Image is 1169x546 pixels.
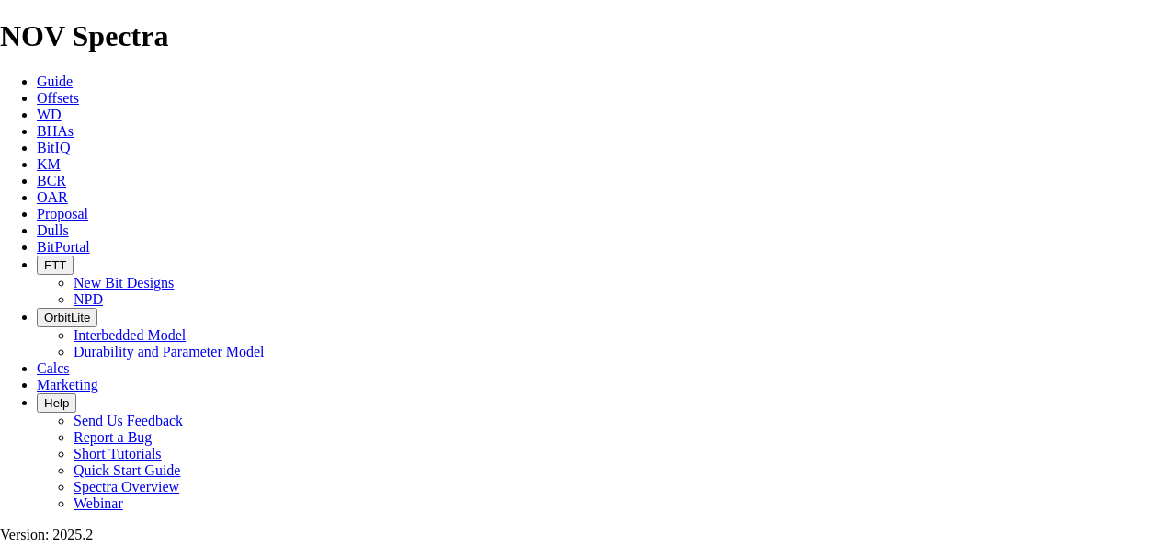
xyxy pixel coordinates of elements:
[37,140,70,155] a: BitIQ
[37,189,68,205] a: OAR
[74,462,180,478] a: Quick Start Guide
[44,396,69,410] span: Help
[37,74,73,89] a: Guide
[74,327,186,343] a: Interbedded Model
[74,275,174,290] a: New Bit Designs
[74,429,152,445] a: Report a Bug
[74,479,179,495] a: Spectra Overview
[37,360,70,376] a: Calcs
[37,123,74,139] a: BHAs
[74,446,162,461] a: Short Tutorials
[37,256,74,275] button: FTT
[37,308,97,327] button: OrbitLite
[37,90,79,106] a: Offsets
[74,495,123,511] a: Webinar
[37,156,61,172] a: KM
[37,377,98,392] a: Marketing
[37,222,69,238] a: Dulls
[74,291,103,307] a: NPD
[37,107,62,122] a: WD
[44,311,90,324] span: OrbitLite
[37,206,88,222] a: Proposal
[37,173,66,188] a: BCR
[37,393,76,413] button: Help
[74,344,265,359] a: Durability and Parameter Model
[37,239,90,255] a: BitPortal
[74,413,183,428] a: Send Us Feedback
[44,258,66,272] span: FTT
